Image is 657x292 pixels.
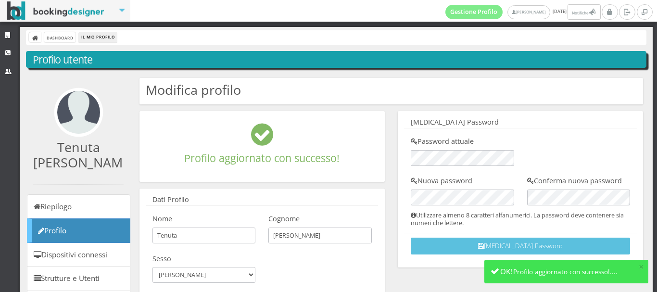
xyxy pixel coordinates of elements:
[27,242,130,267] a: Dispositivi connessi
[568,4,600,20] button: Notifiche
[268,215,372,223] h4: Cognome
[57,91,100,134] img: User Picture
[27,267,130,291] a: Strutture e Utenti
[411,238,630,254] button: [MEDICAL_DATA] Password
[152,228,256,243] input: inserisci il nome
[411,137,514,145] h4: Password attuale
[152,152,372,165] h3: Profilo aggiornato con successo!
[445,4,602,20] span: [DATE]
[146,78,241,98] h2: Modifica profilo
[507,5,550,19] a: [PERSON_NAME]
[44,32,76,42] a: Dashboard
[7,1,104,20] img: BookingDesigner.com
[527,177,631,185] h4: Conferma nuova password
[33,140,124,171] h2: Tenuta [PERSON_NAME]
[152,254,256,263] h4: Sesso
[152,215,256,223] h4: Nome
[404,115,636,128] h4: [MEDICAL_DATA] Password
[411,177,514,185] h4: Nuova password
[639,262,644,271] button: ×
[445,5,503,19] a: Gestione Profilo
[79,32,117,43] li: Il mio profilo
[268,228,372,243] input: inserisci il cognome
[27,194,130,219] a: Riepilogo
[27,218,130,243] a: Profilo
[33,53,640,66] h3: Profilo utente
[404,212,636,226] h5: Utilizzare almeno 8 caratteri alfanumerici. La password deve contenere sia numeri che lettere.
[500,267,512,276] span: OK!
[513,267,618,276] span: Profilo aggiornato con successo!....
[146,193,378,206] h4: Dati Profilo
